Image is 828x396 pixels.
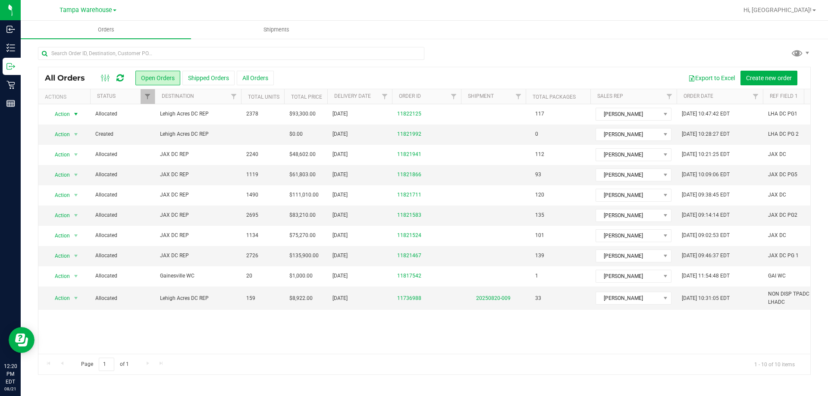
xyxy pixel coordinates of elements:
span: select [71,209,82,221]
span: select [71,250,82,262]
span: [DATE] 09:14:14 EDT [682,211,730,219]
span: JAX DC PG 1 [768,252,799,260]
span: [DATE] 09:02:53 EDT [682,231,730,240]
span: Action [47,292,70,304]
a: 11821467 [397,252,421,260]
span: [DATE] [332,110,348,118]
span: $61,803.00 [289,171,316,179]
a: Total Price [291,94,322,100]
button: All Orders [237,71,274,85]
span: select [71,108,82,120]
span: $111,010.00 [289,191,319,199]
iframe: Resource center [9,327,34,353]
span: 1 - 10 of 10 items [747,358,802,371]
span: Action [47,189,70,201]
span: [DATE] [332,272,348,280]
span: [DATE] 10:47:42 EDT [682,110,730,118]
span: 1134 [246,231,258,240]
span: 101 [531,229,549,242]
span: GAI WC [768,272,786,280]
inline-svg: Inbound [6,25,15,34]
span: 1 [531,270,543,282]
span: 1119 [246,171,258,179]
a: Orders [21,21,191,39]
span: select [71,230,82,242]
span: Gainesville WC [160,272,236,280]
span: Action [47,169,70,181]
span: $83,210.00 [289,211,316,219]
span: [DATE] [332,171,348,179]
p: 12:20 PM EDT [4,362,17,386]
span: $1,000.00 [289,272,313,280]
span: [DATE] [332,252,348,260]
span: Tampa Warehouse [60,6,112,14]
a: Filter [378,89,392,104]
a: Filter [662,89,677,104]
span: Created [95,130,150,138]
a: Order ID [399,93,421,99]
a: Filter [749,89,763,104]
span: $93,300.00 [289,110,316,118]
span: All Orders [45,73,94,83]
a: Filter [227,89,241,104]
span: Lehigh Acres DC REP [160,110,236,118]
div: Actions [45,94,87,100]
button: Shipped Orders [182,71,235,85]
span: Lehigh Acres DC REP [160,294,236,302]
a: 20250820-009 [476,295,511,301]
a: 11821941 [397,150,421,159]
span: JAX DC REP [160,211,236,219]
span: 93 [531,168,546,181]
span: 139 [531,249,549,262]
span: Action [47,230,70,242]
span: Page of 1 [74,358,136,371]
span: Allocated [95,211,150,219]
span: [DATE] [332,150,348,159]
a: Shipment [468,93,494,99]
a: 11736988 [397,294,421,302]
span: $0.00 [289,130,303,138]
a: 11821992 [397,130,421,138]
a: Delivery Date [334,93,371,99]
inline-svg: Retail [6,81,15,89]
span: [PERSON_NAME] [596,189,660,201]
span: [DATE] 10:28:27 EDT [682,130,730,138]
span: Create new order [746,75,792,81]
span: JAX DC REP [160,252,236,260]
span: [PERSON_NAME] [596,169,660,181]
span: Action [47,108,70,120]
button: Export to Excel [683,71,740,85]
span: 1490 [246,191,258,199]
span: Action [47,149,70,161]
span: 2240 [246,150,258,159]
inline-svg: Outbound [6,62,15,71]
span: Allocated [95,231,150,240]
span: Allocated [95,191,150,199]
inline-svg: Reports [6,99,15,108]
span: Orders [86,26,126,34]
span: 159 [246,294,255,302]
span: 20 [246,272,252,280]
a: Ref Field 1 [770,93,798,99]
span: JAX DC [768,231,786,240]
span: 117 [531,108,549,120]
span: select [71,270,82,282]
span: [DATE] [332,294,348,302]
span: Action [47,209,70,221]
span: [PERSON_NAME] [596,250,660,262]
input: Search Order ID, Destination, Customer PO... [38,47,424,60]
span: $75,270.00 [289,231,316,240]
a: Filter [511,89,526,104]
span: JAX DC REP [160,171,236,179]
span: Action [47,270,70,282]
span: [DATE] 10:09:06 EDT [682,171,730,179]
a: 11821583 [397,211,421,219]
span: NON DISP TPADC > LHADC [768,290,822,306]
span: [DATE] [332,130,348,138]
span: [DATE] [332,231,348,240]
a: Shipments [191,21,361,39]
span: JAX DC REP [160,231,236,240]
span: Allocated [95,252,150,260]
span: 2695 [246,211,258,219]
span: select [71,149,82,161]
